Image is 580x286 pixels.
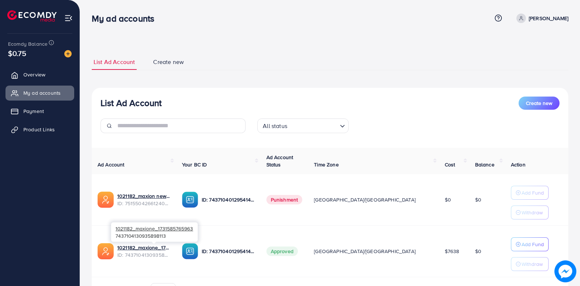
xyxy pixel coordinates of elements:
span: Balance [475,161,494,168]
img: menu [64,14,73,22]
span: $0 [445,196,451,203]
span: Create new [526,99,552,107]
span: All status [261,121,289,131]
span: Ecomdy Balance [8,40,48,48]
span: $0.75 [8,48,26,59]
span: Your BC ID [182,161,207,168]
a: My ad accounts [5,86,74,100]
input: Search for option [289,119,337,131]
img: ic-ads-acc.e4c84228.svg [98,243,114,259]
button: Create new [519,97,560,110]
span: Ad Account Status [266,154,293,168]
p: ID: 7437104012954140673 [202,247,255,256]
span: Approved [266,247,298,256]
span: Create new [153,58,184,66]
span: Punishment [266,195,303,204]
span: Ad Account [98,161,125,168]
span: Payment [23,108,44,115]
img: ic-ads-acc.e4c84228.svg [98,192,114,208]
a: [PERSON_NAME] [513,14,568,23]
span: $7638 [445,248,459,255]
a: 1021182_maxione_1731585765963 [117,244,170,251]
button: Withdraw [511,206,549,219]
h3: List Ad Account [101,98,162,108]
img: image [554,260,576,282]
p: Add Fund [522,240,544,249]
p: Withdraw [522,260,543,268]
div: <span class='underline'>1021182_maxion new 2nd_1749839824416</span></br>7515504266124050440 [117,192,170,207]
span: ID: 7437104130935898113 [117,251,170,259]
a: Payment [5,104,74,118]
p: [PERSON_NAME] [529,14,568,23]
span: $0 [475,248,481,255]
span: Action [511,161,526,168]
p: Add Fund [522,188,544,197]
img: ic-ba-acc.ded83a64.svg [182,192,198,208]
span: [GEOGRAPHIC_DATA]/[GEOGRAPHIC_DATA] [314,248,416,255]
div: 7437104130935898113 [111,222,198,242]
button: Add Fund [511,237,549,251]
a: Overview [5,67,74,82]
span: 1021182_maxione_1731585765963 [115,225,193,232]
img: logo [7,10,57,22]
a: Product Links [5,122,74,137]
p: Withdraw [522,208,543,217]
h3: My ad accounts [92,13,160,24]
button: Add Fund [511,186,549,200]
div: Search for option [257,118,349,133]
span: List Ad Account [94,58,135,66]
a: 1021182_maxion new 2nd_1749839824416 [117,192,170,200]
span: Time Zone [314,161,338,168]
span: $0 [475,196,481,203]
p: ID: 7437104012954140673 [202,195,255,204]
span: My ad accounts [23,89,61,97]
span: [GEOGRAPHIC_DATA]/[GEOGRAPHIC_DATA] [314,196,416,203]
span: Cost [445,161,455,168]
img: image [64,50,72,57]
button: Withdraw [511,257,549,271]
span: Product Links [23,126,55,133]
img: ic-ba-acc.ded83a64.svg [182,243,198,259]
span: Overview [23,71,45,78]
span: ID: 7515504266124050440 [117,200,170,207]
